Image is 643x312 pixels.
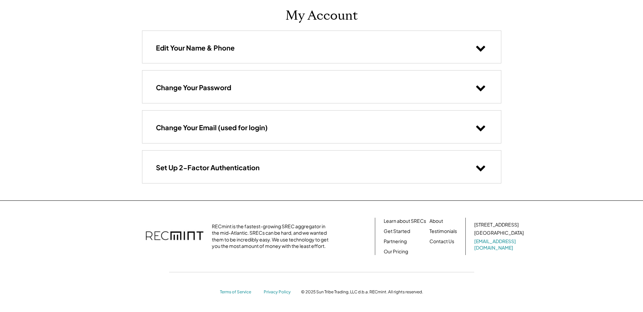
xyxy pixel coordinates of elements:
div: © 2025 Sun Tribe Trading, LLC d.b.a. RECmint. All rights reserved. [301,289,423,295]
a: [EMAIL_ADDRESS][DOMAIN_NAME] [474,238,525,251]
a: Partnering [384,238,407,245]
a: Privacy Policy [264,289,294,295]
img: recmint-logotype%403x.png [146,225,203,248]
a: Terms of Service [220,289,257,295]
a: Our Pricing [384,248,408,255]
a: Contact Us [429,238,454,245]
a: Testimonials [429,228,457,235]
a: About [429,218,443,225]
h3: Change Your Password [156,83,231,92]
div: [GEOGRAPHIC_DATA] [474,230,524,236]
h3: Set Up 2-Factor Authentication [156,163,260,172]
a: Get Started [384,228,410,235]
div: [STREET_ADDRESS] [474,221,519,228]
h3: Change Your Email (used for login) [156,123,268,132]
h3: Edit Your Name & Phone [156,43,235,52]
div: RECmint is the fastest-growing SREC aggregator in the mid-Atlantic. SRECs can be hard, and we wan... [212,223,332,250]
h1: My Account [285,8,358,24]
a: Learn about SRECs [384,218,426,225]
